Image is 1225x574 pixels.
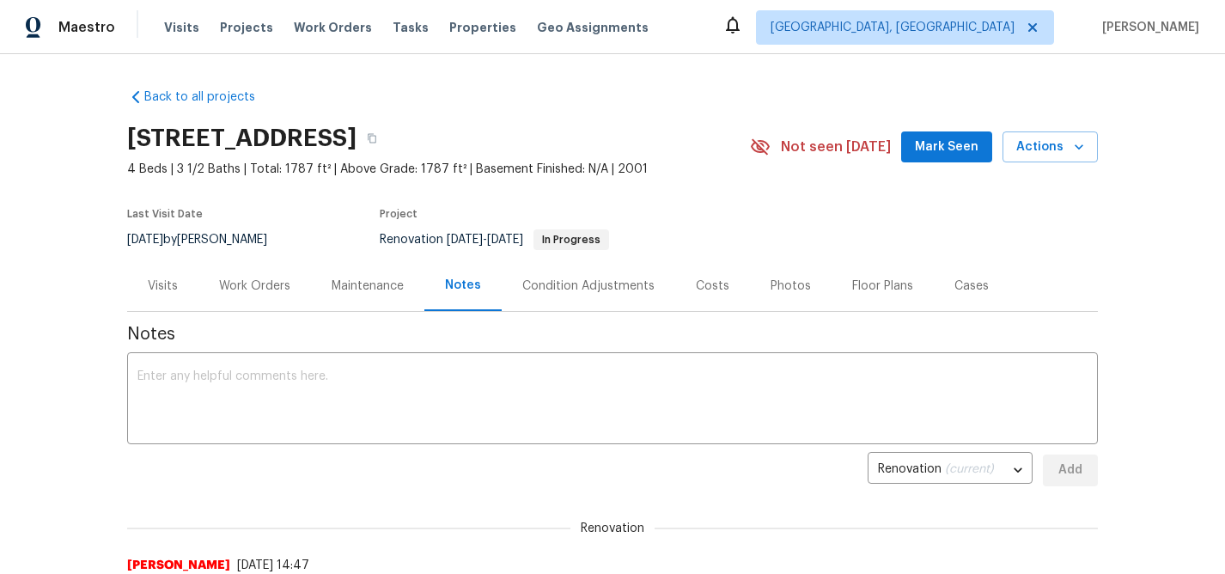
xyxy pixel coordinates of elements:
span: Projects [220,19,273,36]
span: Project [380,209,417,219]
span: [DATE] [487,234,523,246]
div: Costs [696,278,729,295]
span: [PERSON_NAME] [127,557,230,574]
div: Visits [148,278,178,295]
div: Floor Plans [852,278,913,295]
span: Last Visit Date [127,209,203,219]
span: Not seen [DATE] [781,138,891,156]
div: Renovation (current) [868,449,1033,492]
span: 4 Beds | 3 1/2 Baths | Total: 1787 ft² | Above Grade: 1787 ft² | Basement Finished: N/A | 2001 [127,161,750,178]
span: - [447,234,523,246]
span: Mark Seen [915,137,978,158]
span: Geo Assignments [537,19,649,36]
span: Properties [449,19,516,36]
span: [DATE] 14:47 [237,559,309,571]
span: Work Orders [294,19,372,36]
button: Copy Address [357,123,387,154]
div: Work Orders [219,278,290,295]
span: Notes [127,326,1098,343]
span: [PERSON_NAME] [1095,19,1199,36]
span: (current) [945,463,994,475]
span: In Progress [535,235,607,245]
span: Visits [164,19,199,36]
span: [DATE] [447,234,483,246]
span: Renovation [380,234,609,246]
span: Renovation [570,520,655,537]
div: Photos [771,278,811,295]
div: Maintenance [332,278,404,295]
span: Maestro [58,19,115,36]
h2: [STREET_ADDRESS] [127,130,357,147]
span: [DATE] [127,234,163,246]
span: Actions [1016,137,1084,158]
div: Notes [445,277,481,294]
a: Back to all projects [127,89,292,106]
span: Tasks [393,21,429,34]
div: Condition Adjustments [522,278,655,295]
div: by [PERSON_NAME] [127,229,288,250]
div: Cases [954,278,989,295]
button: Mark Seen [901,131,992,163]
span: [GEOGRAPHIC_DATA], [GEOGRAPHIC_DATA] [771,19,1015,36]
button: Actions [1003,131,1098,163]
